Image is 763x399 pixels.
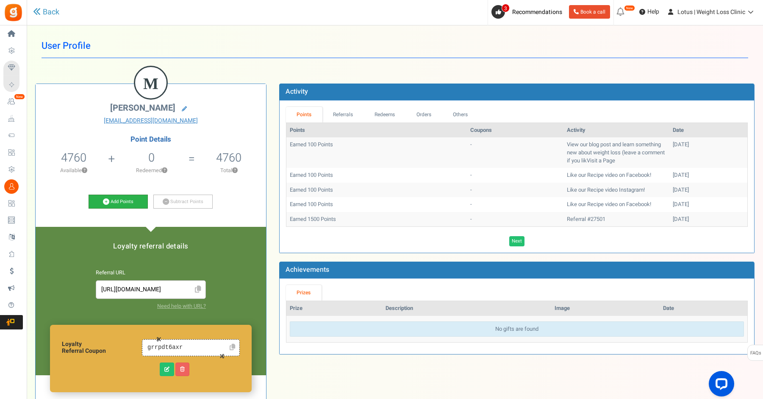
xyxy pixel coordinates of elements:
[624,5,635,11] em: New
[467,197,563,212] td: -
[467,212,563,227] td: -
[673,171,744,179] div: [DATE]
[645,8,659,16] span: Help
[563,197,669,212] td: Like our Recipe video on Facebook!
[286,301,382,316] th: Prize
[61,149,86,166] span: 4760
[502,4,510,12] span: 3
[286,168,467,183] td: Earned 100 Points
[569,5,610,19] a: Book a call
[563,212,669,227] td: Referral #27501
[290,321,744,337] div: No gifts are found
[467,183,563,198] td: -
[3,95,23,109] a: New
[509,236,524,246] a: Next
[4,3,23,22] img: Gratisfaction
[512,8,562,17] span: Recommendations
[42,34,748,58] h1: User Profile
[110,102,175,114] span: [PERSON_NAME]
[286,197,467,212] td: Earned 100 Points
[551,301,660,316] th: Image
[563,168,669,183] td: Like our Recipe video on Facebook!
[406,107,442,123] a: Orders
[157,302,206,310] a: Need help with URL?
[14,94,25,100] em: New
[135,67,166,100] figcaption: M
[673,186,744,194] div: [DATE]
[96,270,206,276] h6: Referral URL
[677,8,745,17] span: Lotus | Weight Loss Clinic
[286,265,329,275] b: Achievements
[363,107,406,123] a: Redeems
[673,201,744,209] div: [DATE]
[44,243,258,250] h5: Loyalty referral details
[673,215,744,223] div: [DATE]
[563,183,669,198] td: Like our Recipe video Instagram!
[563,137,669,168] td: View our blog post and learn something new about weight loss (leave a comment if you likVisit a Page
[286,107,322,123] a: Points
[467,123,563,138] th: Coupons
[286,183,467,198] td: Earned 100 Points
[162,168,167,173] button: ?
[148,151,155,164] h5: 0
[286,137,467,168] td: Earned 100 Points
[196,167,262,174] p: Total
[232,168,238,173] button: ?
[216,151,241,164] h5: 4760
[36,136,266,143] h4: Point Details
[660,301,747,316] th: Date
[227,341,239,354] a: Click to Copy
[636,5,663,19] a: Help
[322,107,364,123] a: Referrals
[467,168,563,183] td: -
[286,212,467,227] td: Earned 1500 Points
[382,301,551,316] th: Description
[467,137,563,168] td: -
[750,345,761,361] span: FAQs
[89,195,148,209] a: Add Points
[62,341,142,354] h6: Loyalty Referral Coupon
[191,282,205,297] span: Click to Copy
[40,167,107,174] p: Available
[153,195,213,209] a: Subtract Points
[673,141,744,149] div: [DATE]
[669,123,747,138] th: Date
[42,117,260,125] a: [EMAIL_ADDRESS][DOMAIN_NAME]
[442,107,479,123] a: Others
[563,123,669,138] th: Activity
[116,167,187,174] p: Redeemed
[286,86,308,97] b: Activity
[82,168,87,173] button: ?
[491,5,566,19] a: 3 Recommendations
[286,285,322,301] a: Prizes
[286,123,467,138] th: Points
